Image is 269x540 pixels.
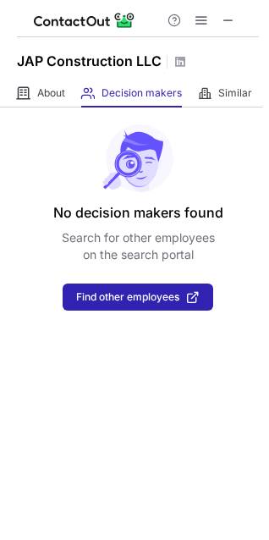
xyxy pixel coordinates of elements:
[102,86,182,100] span: Decision makers
[63,284,213,311] button: Find other employees
[218,86,252,100] span: Similar
[76,291,179,303] span: Find other employees
[102,124,174,192] img: No leads found
[53,202,223,223] header: No decision makers found
[17,51,162,71] h1: JAP Construction LLC
[37,86,65,100] span: About
[62,229,215,263] p: Search for other employees on the search portal
[34,10,135,30] img: ContactOut v5.3.10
